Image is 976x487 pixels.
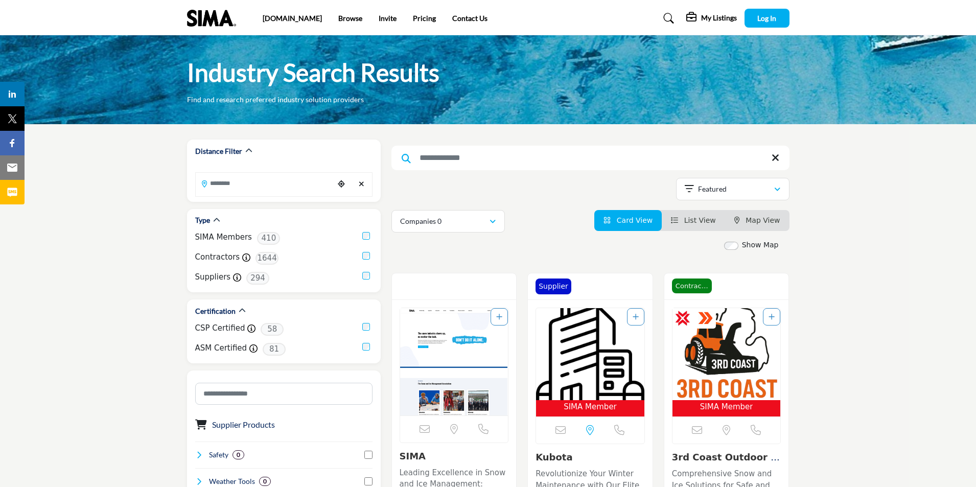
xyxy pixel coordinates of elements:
img: ASM Certified Badge Icon [698,311,713,326]
h3: SIMA [400,451,509,462]
input: CSP Certified checkbox [362,323,370,331]
input: Search Category [195,383,373,405]
label: Show Map [742,240,779,250]
button: Log In [745,9,789,28]
img: CSP Certified Badge Icon [675,311,690,326]
span: Contractor [672,279,712,294]
span: List View [684,216,716,224]
a: [DOMAIN_NAME] [263,14,322,22]
input: Select Weather Tools checkbox [364,477,373,485]
img: Site Logo [187,10,241,27]
h3: Kubota [536,452,645,463]
span: 58 [261,323,284,336]
label: Suppliers [195,271,231,283]
div: 0 Results For Safety [233,450,244,459]
button: Featured [676,178,789,200]
span: SIMA Member [564,401,617,413]
a: Contact Us [452,14,487,22]
h2: Distance Filter [195,146,242,156]
a: Invite [379,14,397,22]
h4: Safety: Safety refers to the measures, practices, and protocols implemented to protect individual... [209,450,228,460]
input: Contractors checkbox [362,252,370,260]
img: SIMA [400,308,508,415]
h4: Weather Tools: Weather Tools refer to instruments, software, and technologies used to monitor, pr... [209,476,255,486]
div: 0 Results For Weather Tools [259,477,271,486]
a: Add To List [633,313,639,321]
img: 3rd Coast Outdoor Services [672,308,781,400]
h2: Certification [195,306,236,316]
span: 1644 [255,252,278,265]
label: CSP Certified [195,322,245,334]
span: Card View [617,216,653,224]
input: Suppliers checkbox [362,272,370,280]
label: SIMA Members [195,231,252,243]
input: ASM Certified checkbox [362,343,370,351]
li: Map View [725,210,789,231]
a: Add To List [769,313,775,321]
a: View List [671,216,716,224]
p: Featured [698,184,727,194]
input: Search Keyword [391,146,789,170]
h1: Industry Search Results [187,57,439,88]
span: 410 [257,232,280,245]
img: Kubota [536,308,644,400]
input: Select Safety checkbox [364,451,373,459]
label: Contractors [195,251,240,263]
label: ASM Certified [195,342,247,354]
input: Search Location [196,173,334,193]
span: Map View [746,216,780,224]
button: Supplier Products [212,419,275,431]
a: Kubota [536,452,572,462]
a: Browse [338,14,362,22]
h5: My Listings [701,13,737,22]
h2: Type [195,215,210,225]
a: Open Listing in new tab [400,308,508,415]
li: Card View [594,210,662,231]
b: 0 [237,451,240,458]
button: Companies 0 [391,210,505,233]
a: Search [654,10,681,27]
a: View Card [603,216,653,224]
div: Choose your current location [334,173,349,195]
span: SIMA Member [700,401,753,413]
a: Pricing [413,14,436,22]
p: Find and research preferred industry solution providers [187,95,364,105]
div: Clear search location [354,173,369,195]
a: Open Listing in new tab [536,308,644,417]
a: Open Listing in new tab [672,308,781,417]
b: 0 [263,478,267,485]
a: SIMA [400,451,426,461]
a: 3rd Coast Outdoor Se... [672,452,780,474]
span: 81 [263,343,286,356]
input: SIMA Members checkbox [362,232,370,240]
a: Map View [734,216,780,224]
a: Add To List [496,313,502,321]
div: My Listings [686,12,737,25]
li: List View [662,210,725,231]
span: Log In [757,14,776,22]
p: Companies 0 [400,216,441,226]
h3: 3rd Coast Outdoor Services [672,452,781,463]
p: Supplier [539,281,568,292]
span: 294 [246,272,269,285]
